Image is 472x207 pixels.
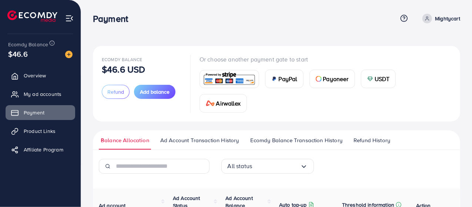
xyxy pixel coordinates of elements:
[200,70,259,88] a: card
[6,124,75,138] a: Product Links
[419,14,460,23] a: Mightycart
[202,71,257,87] img: card
[160,136,239,144] span: Ad Account Transaction History
[65,51,73,58] img: image
[24,146,63,153] span: Affiliate Program
[200,94,247,113] a: cardAirwallex
[367,76,373,82] img: card
[271,76,277,82] img: card
[309,70,355,88] a: cardPayoneer
[8,41,48,48] span: Ecomdy Balance
[265,70,304,88] a: cardPayPal
[361,70,396,88] a: cardUSDT
[6,87,75,101] a: My ad accounts
[24,127,56,135] span: Product Links
[93,13,134,24] h3: Payment
[7,10,57,22] img: logo
[206,100,215,106] img: card
[435,14,460,23] p: Mightycart
[250,136,342,144] span: Ecomdy Balance Transaction History
[6,142,75,157] a: Affiliate Program
[102,65,145,74] p: $46.6 USD
[65,14,74,23] img: menu
[252,160,300,172] input: Search for option
[102,85,130,99] button: Refund
[24,90,61,98] span: My ad accounts
[6,68,75,83] a: Overview
[354,136,390,144] span: Refund History
[279,74,297,83] span: PayPal
[375,74,390,83] span: USDT
[8,49,28,59] span: $46.6
[221,159,314,174] div: Search for option
[101,136,149,144] span: Balance Allocation
[24,109,44,116] span: Payment
[140,88,170,96] span: Add balance
[316,76,322,82] img: card
[323,74,349,83] span: Payoneer
[134,85,175,99] button: Add balance
[441,174,466,201] iframe: Chat
[6,105,75,120] a: Payment
[200,55,451,64] p: Or choose another payment gate to start
[107,88,124,96] span: Refund
[228,160,252,172] span: All status
[24,72,46,79] span: Overview
[102,56,142,63] span: Ecomdy Balance
[216,99,241,108] span: Airwallex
